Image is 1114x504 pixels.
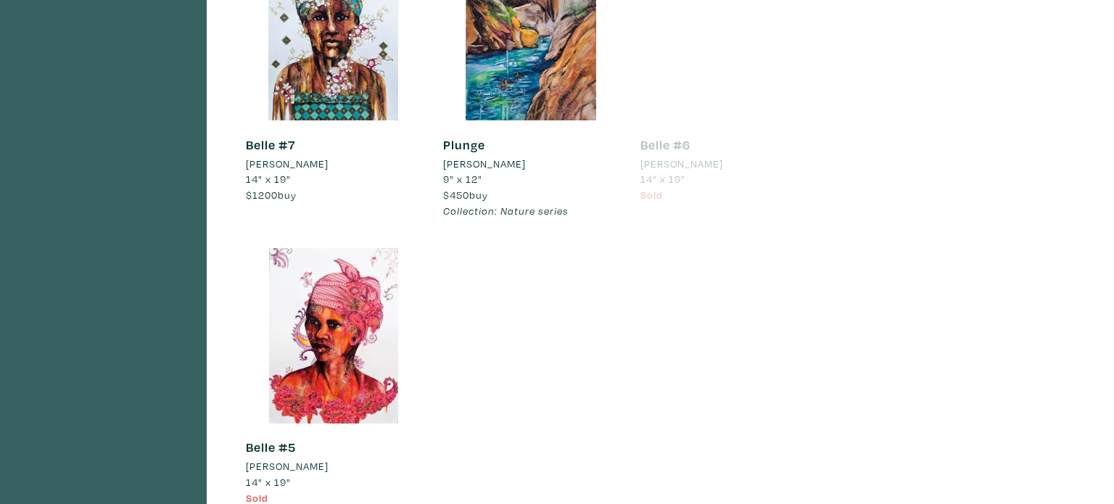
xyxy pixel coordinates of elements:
span: 14" x 19" [246,172,291,186]
a: Plunge [443,136,485,153]
a: [PERSON_NAME] [246,156,421,172]
span: 9" x 12" [443,172,482,186]
span: 14" x 19" [246,475,291,489]
a: [PERSON_NAME] [640,156,816,172]
span: $450 [443,188,469,202]
span: $1200 [246,188,278,202]
li: [PERSON_NAME] [246,458,329,474]
li: [PERSON_NAME] [640,156,723,172]
span: 14" x 19" [640,172,685,186]
span: buy [443,188,488,202]
span: buy [246,188,297,202]
em: Collection: Nature series [443,204,569,218]
li: [PERSON_NAME] [246,156,329,172]
a: [PERSON_NAME] [246,458,421,474]
a: [PERSON_NAME] [443,156,619,172]
a: Belle #7 [246,136,295,153]
span: Sold [640,188,663,202]
a: Belle #6 [640,136,690,153]
a: Belle #5 [246,439,296,455]
li: [PERSON_NAME] [443,156,526,172]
